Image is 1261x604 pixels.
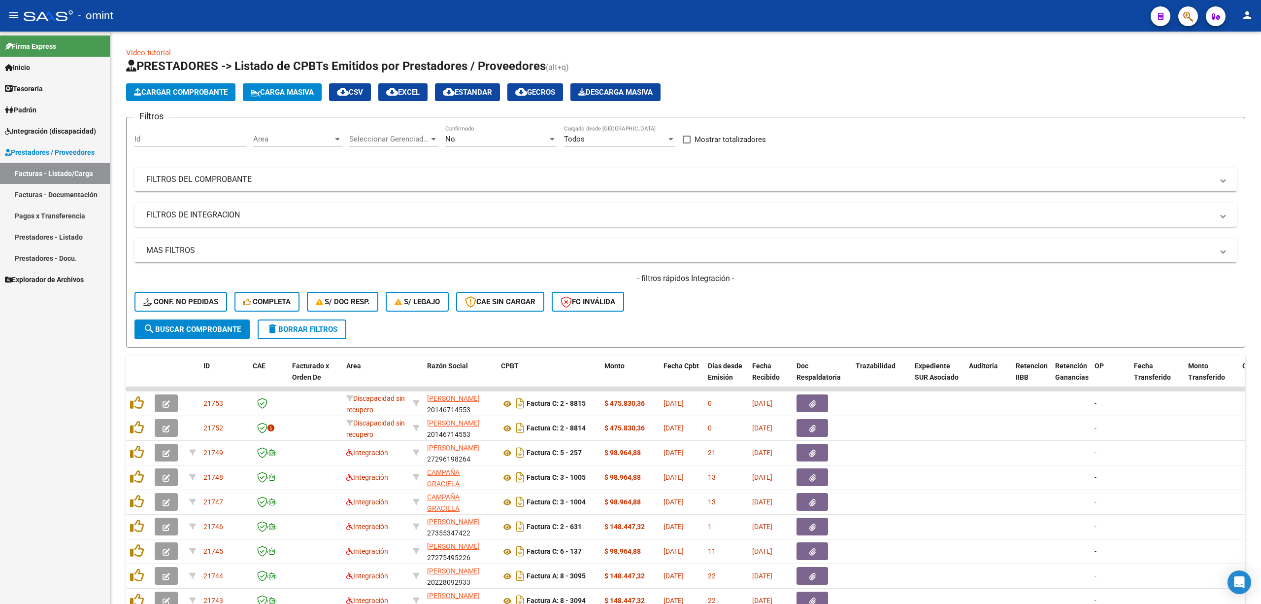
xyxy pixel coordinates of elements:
span: Inicio [5,62,30,73]
span: Retencion IIBB [1016,362,1048,381]
span: Monto Transferido [1188,362,1225,381]
mat-expansion-panel-header: FILTROS DE INTEGRACION [134,203,1237,227]
span: Gecros [515,88,555,97]
datatable-header-cell: Area [342,355,409,399]
div: 20228092933 [427,566,493,586]
mat-panel-title: FILTROS DE INTEGRACION [146,210,1213,220]
datatable-header-cell: Retención Ganancias [1051,355,1091,399]
strong: Factura C: 2 - 631 [527,523,582,531]
span: [DATE] [752,473,772,481]
span: 21745 [203,547,223,555]
div: 20146714553 [427,418,493,438]
strong: $ 148.447,32 [604,572,645,580]
span: 21746 [203,523,223,531]
div: 27355347422 [427,516,493,537]
span: - [1095,473,1096,481]
mat-icon: cloud_download [337,86,349,98]
datatable-header-cell: CPBT [497,355,600,399]
span: 21753 [203,399,223,407]
datatable-header-cell: Auditoria [965,355,1012,399]
span: [PERSON_NAME] [427,567,480,575]
div: Open Intercom Messenger [1228,570,1251,594]
span: Expediente SUR Asociado [915,362,959,381]
span: Area [253,135,333,143]
datatable-header-cell: Facturado x Orden De [288,355,342,399]
span: Completa [243,297,291,306]
button: CSV [329,83,371,101]
span: CAMPAÑA GRACIELA [427,468,460,488]
h3: Filtros [134,109,168,123]
i: Descargar documento [514,519,527,534]
i: Descargar documento [514,494,527,510]
span: 21749 [203,449,223,457]
datatable-header-cell: Retencion IIBB [1012,355,1051,399]
span: [DATE] [664,399,684,407]
span: FC Inválida [561,297,615,306]
button: EXCEL [378,83,428,101]
span: CSV [337,88,363,97]
span: [DATE] [752,572,772,580]
div: 27275495226 [427,541,493,562]
span: Descarga Masiva [578,88,653,97]
button: Gecros [507,83,563,101]
span: [DATE] [664,424,684,432]
span: Fecha Cpbt [664,362,699,370]
span: Fecha Transferido [1134,362,1171,381]
span: - [1095,424,1096,432]
span: 21747 [203,498,223,506]
span: - [1095,572,1096,580]
strong: Factura C: 6 - 137 [527,548,582,556]
span: Prestadores / Proveedores [5,147,95,158]
span: Mostrar totalizadores [695,134,766,145]
strong: Factura C: 3 - 1004 [527,498,586,506]
span: Integración [346,547,388,555]
strong: $ 148.447,32 [604,523,645,531]
strong: $ 98.964,88 [604,547,641,555]
datatable-header-cell: Doc Respaldatoria [793,355,852,399]
span: Integración [346,572,388,580]
mat-icon: cloud_download [386,86,398,98]
div: 27215940190 [427,467,493,488]
span: [DATE] [664,449,684,457]
span: Estandar [443,88,492,97]
datatable-header-cell: OP [1091,355,1130,399]
span: Padrón [5,105,36,115]
datatable-header-cell: CAE [249,355,288,399]
button: Conf. no pedidas [134,292,227,312]
span: 0 [708,424,712,432]
mat-icon: delete [266,323,278,335]
span: No [445,135,455,143]
mat-expansion-panel-header: MAS FILTROS [134,239,1237,262]
button: S/ legajo [386,292,449,312]
span: S/ Doc Resp. [316,297,370,306]
button: Cargar Comprobante [126,83,235,101]
span: 13 [708,473,716,481]
strong: $ 475.830,36 [604,399,645,407]
span: - [1095,547,1096,555]
span: [DATE] [664,498,684,506]
div: 27296198264 [427,442,493,463]
span: 21748 [203,473,223,481]
span: Integración [346,523,388,531]
span: EXCEL [386,88,420,97]
span: [PERSON_NAME] [427,419,480,427]
span: [PERSON_NAME] [427,394,480,402]
datatable-header-cell: Monto [600,355,660,399]
span: CPBT [501,362,519,370]
span: 21744 [203,572,223,580]
span: [DATE] [664,547,684,555]
button: Borrar Filtros [258,320,346,339]
div: 27215940190 [427,492,493,512]
span: Integración (discapacidad) [5,126,96,137]
button: S/ Doc Resp. [307,292,379,312]
span: [DATE] [664,473,684,481]
datatable-header-cell: Monto Transferido [1184,355,1238,399]
span: 21752 [203,424,223,432]
span: Integración [346,449,388,457]
strong: Factura C: 2 - 8815 [527,400,586,408]
span: Doc Respaldatoria [796,362,841,381]
button: Carga Masiva [243,83,322,101]
i: Descargar documento [514,568,527,584]
span: [DATE] [752,547,772,555]
span: Días desde Emisión [708,362,742,381]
